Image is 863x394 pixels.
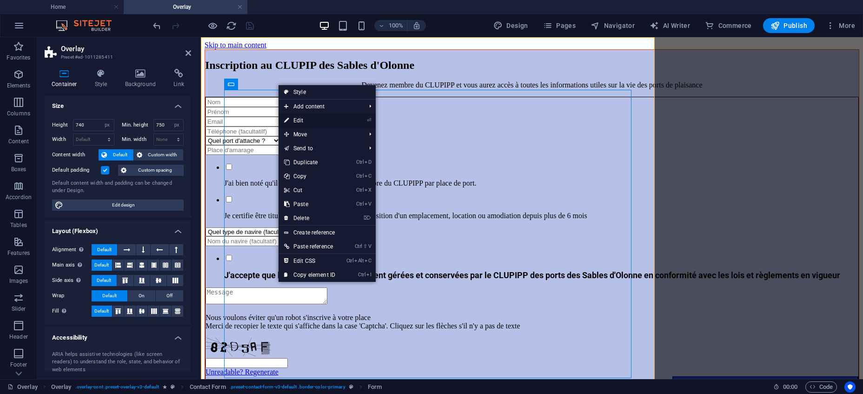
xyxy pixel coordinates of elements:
[190,381,226,393] span: Click to select. Double-click to edit
[279,197,341,211] a: CtrlVPaste
[129,165,181,176] span: Custom spacing
[826,21,855,30] span: More
[152,20,162,31] i: Undo: Change recipient (Ctrl+Z)
[365,201,371,207] i: V
[61,53,173,61] h3: Preset #ed-1011285411
[810,381,833,393] span: Code
[366,272,371,278] i: I
[52,290,92,301] label: Wrap
[10,221,27,229] p: Tables
[844,381,856,393] button: Usercentrics
[770,21,807,30] span: Publish
[783,381,797,393] span: 00 00
[75,381,159,393] span: . overlay-cont .preset-overlay-v3-default
[45,220,191,237] h4: Layout (Flexbox)
[355,243,362,249] i: Ctrl
[118,165,184,176] button: Custom spacing
[349,384,353,389] i: This element is a customizable preset
[10,361,27,368] p: Footer
[367,117,371,123] i: ⏎
[52,137,73,142] label: Width
[279,183,341,197] a: CtrlXCut
[52,122,73,127] label: Height
[230,381,345,393] span: . preset-contact-form-v3-default .border-color-primary
[94,306,109,317] span: Default
[118,69,167,88] h4: Background
[163,384,167,389] i: Element contains an animation
[279,127,362,141] span: Move
[124,2,247,12] h4: Overlay
[365,173,371,179] i: C
[6,194,32,201] p: Accordion
[156,290,183,301] button: Off
[8,138,29,145] p: Content
[790,383,791,390] span: :
[61,45,191,53] h2: Overlay
[5,60,87,70] input: Nom
[52,165,101,176] label: Default padding
[374,20,407,31] button: 100%
[45,327,191,343] h4: Accessibility
[52,306,92,317] label: Fill
[110,149,131,160] span: Default
[52,351,184,374] div: ARIA helps assistive technologies (like screen readers) to understand the role, state, and behavi...
[52,180,184,195] div: Default content width and padding can be changed under Design.
[12,305,26,313] p: Slider
[587,18,638,33] button: Navigator
[122,137,153,142] label: Min. width
[52,260,92,271] label: Main axis
[92,290,127,301] button: Default
[346,258,354,264] i: Ctrl
[51,381,72,393] span: Click to select. Double-click to edit
[9,277,28,285] p: Images
[356,201,364,207] i: Ctrl
[279,211,341,225] a: ⌦Delete
[805,381,837,393] button: Code
[97,275,111,286] span: Default
[5,199,87,209] input: Nom du navire (facultatif)
[52,244,92,255] label: Alignment
[166,69,191,88] h4: Link
[94,260,109,271] span: Default
[66,200,181,211] span: Edit design
[122,122,153,127] label: Min. height
[52,275,92,286] label: Side axis
[52,149,99,160] label: Content width
[279,169,341,183] a: CtrlCCopy
[701,18,756,33] button: Commerce
[490,18,532,33] button: Design
[9,333,28,341] p: Header
[151,20,162,31] button: undo
[365,159,371,165] i: D
[412,21,421,30] i: On resize automatically adjust zoom level to fit chosen device.
[128,290,155,301] button: On
[4,22,658,349] div: Inscription
[705,21,752,30] span: Commerce
[226,20,237,31] i: Reload page
[102,290,117,301] span: Default
[279,85,376,99] a: Style
[646,18,694,33] button: AI Writer
[279,254,341,268] a: CtrlAltCEdit CSS
[365,187,371,193] i: X
[139,290,145,301] span: On
[364,215,371,221] i: ⌦
[7,249,30,257] p: Features
[279,114,341,127] a: ⏎Edit
[45,95,191,112] h4: Size
[11,166,27,173] p: Boxes
[358,272,365,278] i: Ctrl
[99,149,133,160] button: Default
[88,69,118,88] h4: Style
[388,20,403,31] h6: 100%
[134,149,184,160] button: Custom width
[763,18,815,33] button: Publish
[7,381,38,393] a: Click to cancel selection. Double-click to open Pages
[650,21,690,30] span: AI Writer
[279,141,362,155] a: Send to
[7,110,30,117] p: Columns
[51,381,382,393] nav: breadcrumb
[543,21,576,30] span: Pages
[773,381,798,393] h6: Session time
[356,173,364,179] i: Ctrl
